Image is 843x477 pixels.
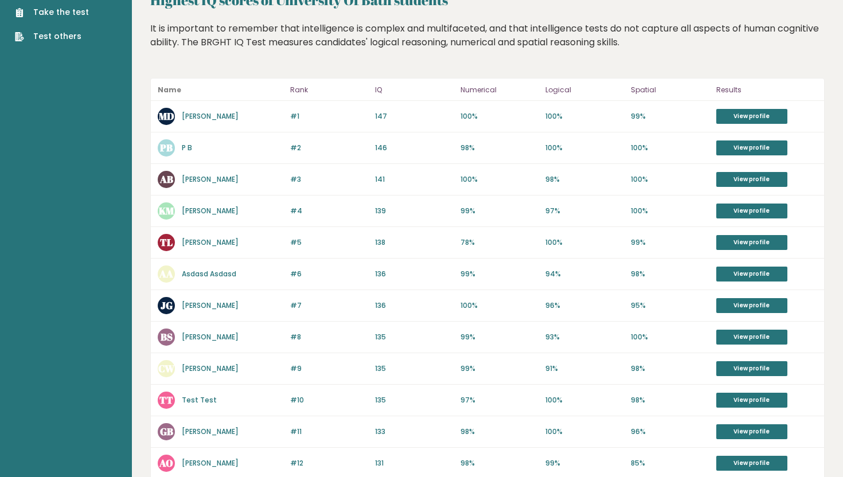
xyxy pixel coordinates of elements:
[375,174,454,185] p: 141
[716,109,787,124] a: View profile
[716,298,787,313] a: View profile
[159,456,173,470] text: AO
[716,235,787,250] a: View profile
[290,363,369,374] p: #9
[375,427,454,437] p: 133
[545,300,624,311] p: 96%
[375,332,454,342] p: 135
[545,111,624,122] p: 100%
[290,300,369,311] p: #7
[460,111,539,122] p: 100%
[716,330,787,345] a: View profile
[460,332,539,342] p: 99%
[160,425,173,438] text: GB
[716,267,787,281] a: View profile
[375,395,454,405] p: 135
[545,143,624,153] p: 100%
[460,427,539,437] p: 98%
[460,174,539,185] p: 100%
[460,206,539,216] p: 99%
[631,174,709,185] p: 100%
[160,236,173,249] text: TL
[158,362,175,375] text: CW
[182,174,239,184] a: [PERSON_NAME]
[545,206,624,216] p: 97%
[631,332,709,342] p: 100%
[716,204,787,218] a: View profile
[460,143,539,153] p: 98%
[182,143,192,153] a: P B
[150,22,825,67] div: It is important to remember that intelligence is complex and multifaceted, and that intelligence ...
[182,206,239,216] a: [PERSON_NAME]
[182,269,236,279] a: Asdasd Asdasd
[161,299,173,312] text: JG
[716,140,787,155] a: View profile
[631,395,709,405] p: 98%
[716,393,787,408] a: View profile
[545,237,624,248] p: 100%
[375,83,454,97] p: IQ
[460,83,539,97] p: Numerical
[290,332,369,342] p: #8
[15,6,89,18] a: Take the test
[290,206,369,216] p: #4
[460,395,539,405] p: 97%
[460,300,539,311] p: 100%
[159,267,173,280] text: AA
[631,269,709,279] p: 98%
[460,269,539,279] p: 99%
[545,174,624,185] p: 98%
[375,237,454,248] p: 138
[375,111,454,122] p: 147
[290,111,369,122] p: #1
[460,363,539,374] p: 99%
[375,206,454,216] p: 139
[545,83,624,97] p: Logical
[290,237,369,248] p: #5
[716,424,787,439] a: View profile
[716,456,787,471] a: View profile
[460,237,539,248] p: 78%
[182,111,239,121] a: [PERSON_NAME]
[290,269,369,279] p: #6
[158,85,181,95] b: Name
[159,204,174,217] text: KM
[182,363,239,373] a: [PERSON_NAME]
[159,393,173,406] text: TT
[716,83,817,97] p: Results
[182,300,239,310] a: [PERSON_NAME]
[375,458,454,468] p: 131
[631,206,709,216] p: 100%
[182,427,239,436] a: [PERSON_NAME]
[375,300,454,311] p: 136
[290,427,369,437] p: #11
[159,141,173,154] text: PB
[182,237,239,247] a: [PERSON_NAME]
[290,143,369,153] p: #2
[15,30,89,42] a: Test others
[290,395,369,405] p: #10
[375,143,454,153] p: 146
[716,361,787,376] a: View profile
[631,427,709,437] p: 96%
[631,111,709,122] p: 99%
[460,458,539,468] p: 98%
[631,83,709,97] p: Spatial
[545,458,624,468] p: 99%
[375,269,454,279] p: 136
[631,237,709,248] p: 99%
[290,174,369,185] p: #3
[182,458,239,468] a: [PERSON_NAME]
[545,395,624,405] p: 100%
[545,427,624,437] p: 100%
[631,300,709,311] p: 95%
[182,332,239,342] a: [PERSON_NAME]
[159,110,174,123] text: MD
[631,458,709,468] p: 85%
[290,458,369,468] p: #12
[631,143,709,153] p: 100%
[161,330,173,343] text: BS
[716,172,787,187] a: View profile
[159,173,173,186] text: AB
[290,83,369,97] p: Rank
